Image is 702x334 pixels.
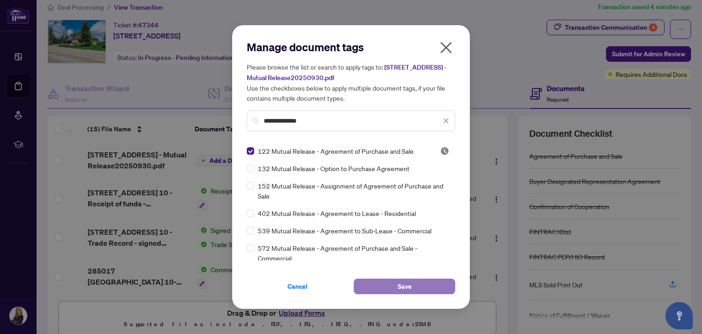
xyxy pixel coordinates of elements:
[247,40,455,54] h2: Manage document tags
[258,163,409,173] span: 132 Mutual Release - Option to Purchase Agreement
[247,279,348,294] button: Cancel
[398,279,412,294] span: Save
[287,279,308,294] span: Cancel
[439,40,453,55] span: close
[247,62,455,103] h5: Please browse the list or search to apply tags to: Use the checkboxes below to apply multiple doc...
[354,279,455,294] button: Save
[440,146,449,156] span: Pending Review
[258,181,450,201] span: 152 Mutual Release - Assignment of Agreement of Purchase and Sale
[258,146,414,156] span: 122 Mutual Release - Agreement of Purchase and Sale
[665,302,693,329] button: Open asap
[258,208,416,218] span: 402 Mutual Release - Agreement to Lease - Residential
[440,146,449,156] img: status
[258,226,431,236] span: 539 Mutual Release - Agreement to Sub-Lease - Commercial
[443,118,449,124] span: close
[258,243,450,263] span: 572 Mutual Release - Agreement of Purchase and Sale - Commercial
